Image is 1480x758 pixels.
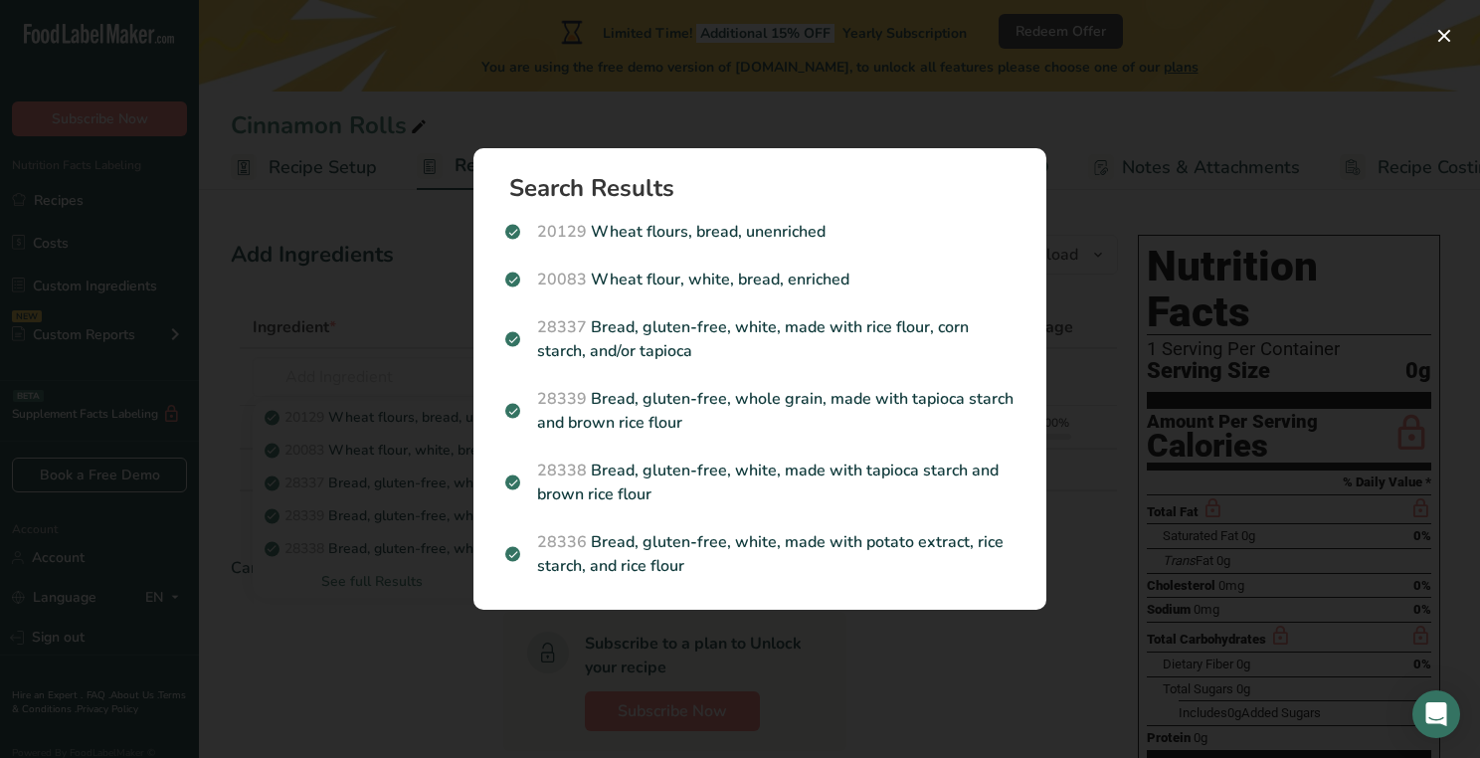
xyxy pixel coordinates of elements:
[505,387,1015,435] p: Bread, gluten-free, whole grain, made with tapioca starch and brown rice flour
[537,531,587,553] span: 28336
[505,530,1015,578] p: Bread, gluten-free, white, made with potato extract, rice starch, and rice flour
[537,316,587,338] span: 28337
[505,315,1015,363] p: Bread, gluten-free, white, made with rice flour, corn starch, and/or tapioca
[537,460,587,481] span: 28338
[537,221,587,243] span: 20129
[505,459,1015,506] p: Bread, gluten-free, white, made with tapioca starch and brown rice flour
[509,176,1026,200] h1: Search Results
[505,268,1015,291] p: Wheat flour, white, bread, enriched
[537,269,587,290] span: 20083
[505,220,1015,244] p: Wheat flours, bread, unenriched
[1412,690,1460,738] div: Open Intercom Messenger
[537,388,587,410] span: 28339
